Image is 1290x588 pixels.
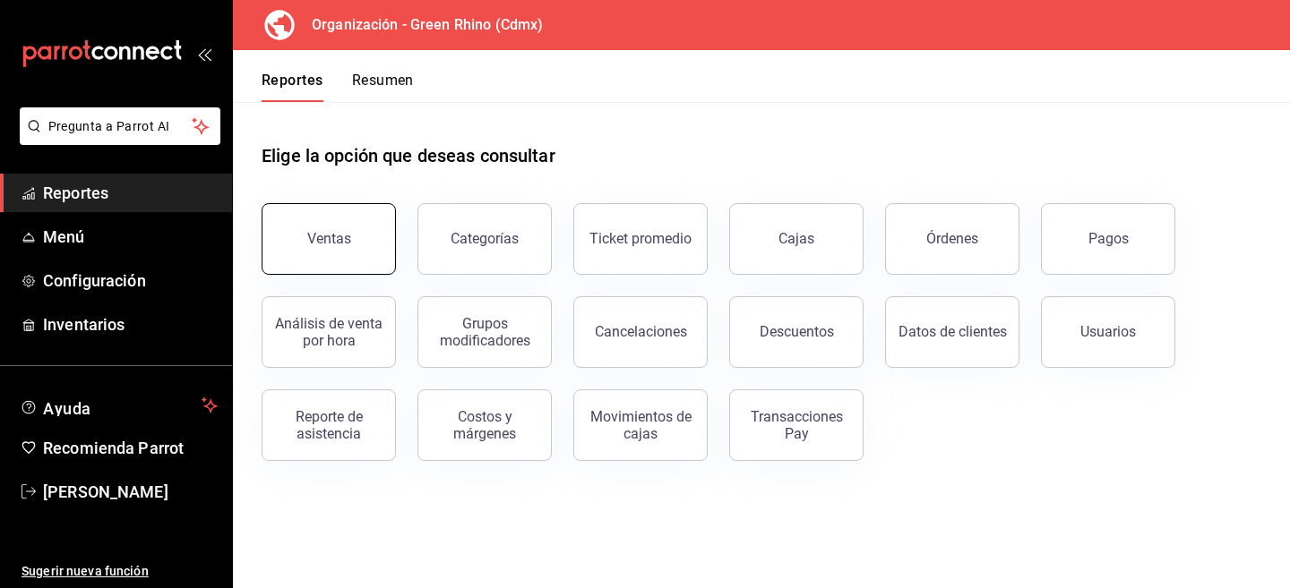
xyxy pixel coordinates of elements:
[262,389,396,461] button: Reporte de asistencia
[573,389,708,461] button: Movimientos de cajas
[352,72,414,102] button: Resumen
[20,107,220,145] button: Pregunta a Parrot AI
[573,296,708,368] button: Cancelaciones
[1080,323,1136,340] div: Usuarios
[729,389,864,461] button: Transacciones Pay
[899,323,1007,340] div: Datos de clientes
[21,562,218,581] span: Sugerir nueva función
[43,225,218,249] span: Menú
[262,72,323,102] button: Reportes
[48,117,193,136] span: Pregunta a Parrot AI
[417,296,552,368] button: Grupos modificadores
[273,408,384,442] div: Reporte de asistencia
[273,315,384,349] div: Análisis de venta por hora
[589,230,692,247] div: Ticket promedio
[13,130,220,149] a: Pregunta a Parrot AI
[595,323,687,340] div: Cancelaciones
[1041,296,1175,368] button: Usuarios
[741,408,852,442] div: Transacciones Pay
[451,230,519,247] div: Categorías
[43,480,218,504] span: [PERSON_NAME]
[262,72,414,102] div: navigation tabs
[429,315,540,349] div: Grupos modificadores
[197,47,211,61] button: open_drawer_menu
[262,203,396,275] button: Ventas
[262,142,555,169] h1: Elige la opción que deseas consultar
[1088,230,1129,247] div: Pagos
[43,268,218,293] span: Configuración
[729,203,864,275] a: Cajas
[573,203,708,275] button: Ticket promedio
[885,203,1019,275] button: Órdenes
[417,203,552,275] button: Categorías
[297,14,543,36] h3: Organización - Green Rhino (Cdmx)
[417,389,552,461] button: Costos y márgenes
[885,296,1019,368] button: Datos de clientes
[729,296,864,368] button: Descuentos
[43,436,218,460] span: Recomienda Parrot
[43,312,218,337] span: Inventarios
[1041,203,1175,275] button: Pagos
[926,230,978,247] div: Órdenes
[43,181,218,205] span: Reportes
[585,408,696,442] div: Movimientos de cajas
[307,230,351,247] div: Ventas
[43,395,194,416] span: Ayuda
[429,408,540,442] div: Costos y márgenes
[760,323,834,340] div: Descuentos
[778,228,815,250] div: Cajas
[262,296,396,368] button: Análisis de venta por hora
